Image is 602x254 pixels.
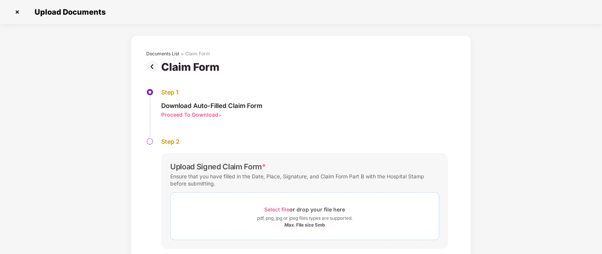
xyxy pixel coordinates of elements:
[181,51,184,57] div: >
[146,61,161,73] img: svg+xml;base64,PHN2ZyBpZD0iUHJldi0zMngzMiIgeG1sbnM9Imh0dHA6Ly93d3cudzMub3JnLzIwMDAvc3ZnIiB3aWR0aD...
[171,198,439,234] span: Select fileor drop your file herepdf, png, jpg or jpeg files types are supported.Max. File size 5mb
[161,88,262,96] div: Step 1
[284,222,325,228] div: Max. File size 5mb
[265,206,290,213] span: Select file
[218,112,221,118] span: >
[146,138,154,145] img: svg+xml;base64,PHN2ZyBpZD0iU3RlcC1QZW5kaW5nLTMyeDMyIiB4bWxucz0iaHR0cDovL3d3dy53My5vcmcvMjAwMC9zdm...
[161,138,448,146] div: Step 2
[146,88,154,96] img: svg+xml;base64,PHN2ZyBpZD0iU3RlcC1BY3RpdmUtMzJ4MzIiIHhtbG5zPSJodHRwOi8vd3d3LnczLm9yZy8yMDAwL3N2Zy...
[11,6,23,18] img: svg+xml;base64,PHN2ZyBpZD0iQ3Jvc3MtMzJ4MzIiIHhtbG5zPSJodHRwOi8vd3d3LnczLm9yZy8yMDAwL3N2ZyIgd2lkdG...
[170,162,266,171] div: Upload Signed Claim Form
[27,8,109,17] span: Upload Documents
[161,111,218,118] div: Proceed To Download
[257,214,352,222] div: pdf, png, jpg or jpeg files types are supported.
[185,51,210,57] div: Claim Form
[170,171,439,189] div: Ensure that you have filled in the Date, Place, Signature, and Claim Form Part B with the Hospita...
[265,204,345,214] div: or drop your file here
[146,51,179,57] div: Documents List
[161,102,262,110] div: Download Auto-Filled Claim Form
[161,61,222,73] div: Claim Form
